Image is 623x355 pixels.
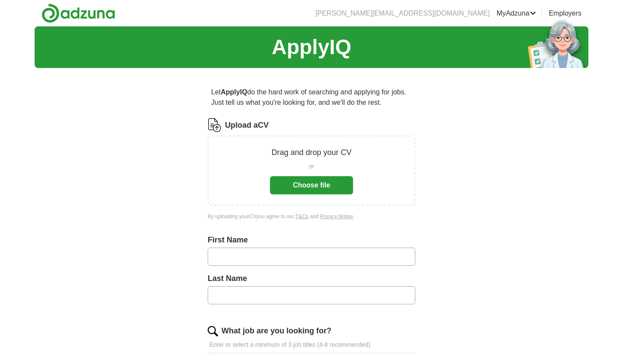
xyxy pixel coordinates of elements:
[221,88,247,96] strong: ApplyIQ
[42,3,115,23] img: Adzuna logo
[315,8,490,19] li: [PERSON_NAME][EMAIL_ADDRESS][DOMAIN_NAME]
[320,213,353,219] a: Privacy Notice
[270,176,353,194] button: Choose file
[208,326,218,336] img: search.png
[208,84,415,111] p: Let do the hard work of searching and applying for jobs. Just tell us what you're looking for, an...
[271,147,351,158] p: Drag and drop your CV
[208,340,415,349] p: Enter or select a minimum of 3 job titles (4-8 recommended)
[208,273,415,284] label: Last Name
[497,8,536,19] a: MyAdzuna
[295,213,308,219] a: T&Cs
[549,8,581,19] a: Employers
[272,32,351,63] h1: ApplyIQ
[222,325,331,337] label: What job are you looking for?
[225,119,269,131] label: Upload a CV
[309,162,314,171] span: or
[208,234,415,246] label: First Name
[208,213,415,220] div: By uploading your CV you agree to our and .
[208,118,222,132] img: CV Icon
